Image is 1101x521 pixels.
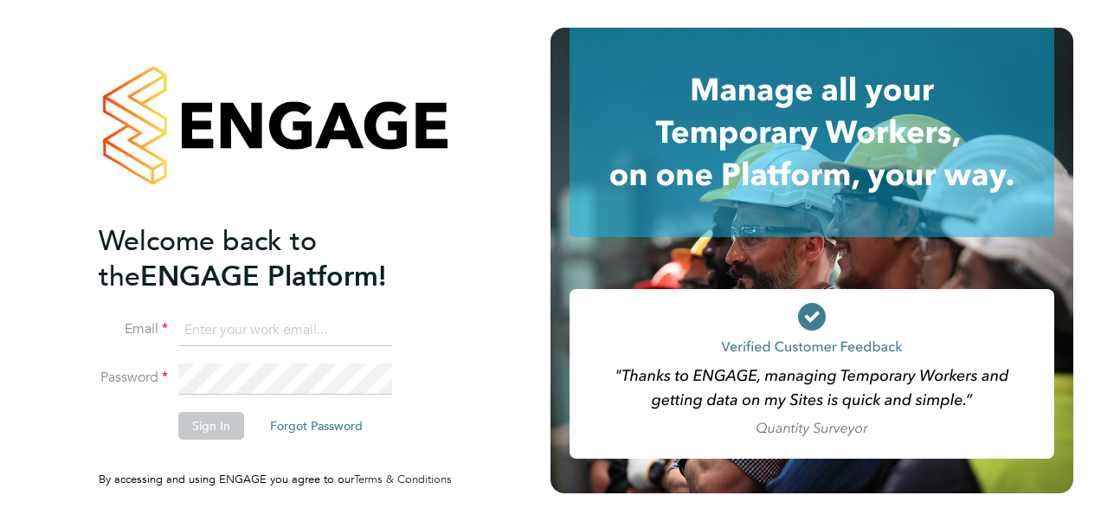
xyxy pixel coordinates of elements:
[178,412,244,440] button: Sign In
[178,315,392,346] input: Enter your work email...
[99,224,317,293] span: Welcome back to the
[256,412,377,440] button: Forgot Password
[354,472,452,486] a: Terms & Conditions
[99,223,436,294] h2: ENGAGE Platform!
[99,369,168,387] label: Password
[99,320,168,338] label: Email
[99,472,452,486] span: By accessing and using ENGAGE you agree to our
